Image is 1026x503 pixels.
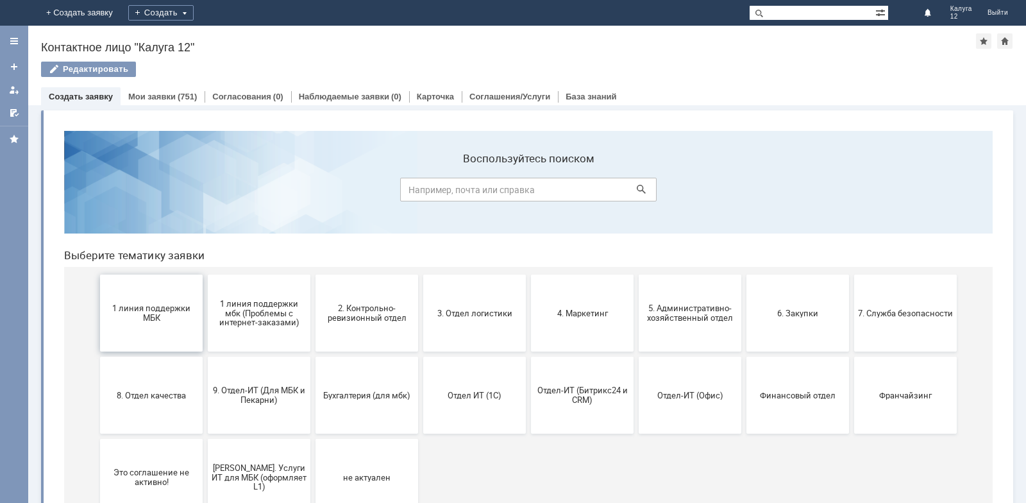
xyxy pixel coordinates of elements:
span: 8. Отдел качества [50,269,145,279]
button: Отдел-ИТ (Битрикс24 и CRM) [477,236,580,313]
a: База знаний [566,92,616,101]
div: Контактное лицо "Калуга 12" [41,41,976,54]
a: Согласования [212,92,271,101]
button: Отдел-ИТ (Офис) [585,236,687,313]
button: 2. Контрольно-ревизионный отдел [262,154,364,231]
button: Это соглашение не активно! [46,318,149,395]
span: Бухгалтерия (для мбк) [265,269,360,279]
span: 12 [950,13,972,21]
span: 7. Служба безопасности [804,187,899,197]
button: 6. Закупки [693,154,795,231]
a: Создать заявку [49,92,113,101]
button: 4. Маркетинг [477,154,580,231]
button: Франчайзинг [800,236,903,313]
span: не актуален [265,352,360,361]
button: 3. Отдел логистики [369,154,472,231]
button: 8. Отдел качества [46,236,149,313]
div: (0) [391,92,401,101]
span: 2. Контрольно-ревизионный отдел [265,183,360,202]
span: Это соглашение не активно! [50,347,145,366]
span: 9. Отдел-ИТ (Для МБК и Пекарни) [158,265,253,284]
span: 6. Закупки [696,187,791,197]
button: не актуален [262,318,364,395]
a: Мои заявки [128,92,176,101]
span: 3. Отдел логистики [373,187,468,197]
button: 5. Административно-хозяйственный отдел [585,154,687,231]
span: [PERSON_NAME]. Услуги ИТ для МБК (оформляет L1) [158,342,253,371]
span: Расширенный поиск [875,6,888,18]
label: Воспользуйтесь поиском [346,31,603,44]
span: 4. Маркетинг [481,187,576,197]
a: Мои заявки [4,80,24,100]
a: Создать заявку [4,56,24,77]
span: 5. Административно-хозяйственный отдел [589,183,684,202]
button: 1 линия поддержки МБК [46,154,149,231]
button: [PERSON_NAME]. Услуги ИТ для МБК (оформляет L1) [154,318,256,395]
input: Например, почта или справка [346,57,603,81]
div: (0) [273,92,283,101]
a: Карточка [417,92,454,101]
button: 7. Служба безопасности [800,154,903,231]
button: Бухгалтерия (для мбк) [262,236,364,313]
div: (751) [178,92,197,101]
span: Калуга [950,5,972,13]
span: Отдел-ИТ (Офис) [589,269,684,279]
div: Создать [128,5,194,21]
div: Добавить в избранное [976,33,991,49]
button: 9. Отдел-ИТ (Для МБК и Пекарни) [154,236,256,313]
button: Финансовый отдел [693,236,795,313]
button: 1 линия поддержки мбк (Проблемы с интернет-заказами) [154,154,256,231]
span: Отдел-ИТ (Битрикс24 и CRM) [481,265,576,284]
span: Отдел ИТ (1С) [373,269,468,279]
header: Выберите тематику заявки [10,128,939,141]
a: Соглашения/Услуги [469,92,550,101]
div: Сделать домашней страницей [997,33,1013,49]
span: 1 линия поддержки МБК [50,183,145,202]
span: 1 линия поддержки мбк (Проблемы с интернет-заказами) [158,178,253,207]
span: Финансовый отдел [696,269,791,279]
button: Отдел ИТ (1С) [369,236,472,313]
a: Наблюдаемые заявки [299,92,389,101]
a: Мои согласования [4,103,24,123]
span: Франчайзинг [804,269,899,279]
